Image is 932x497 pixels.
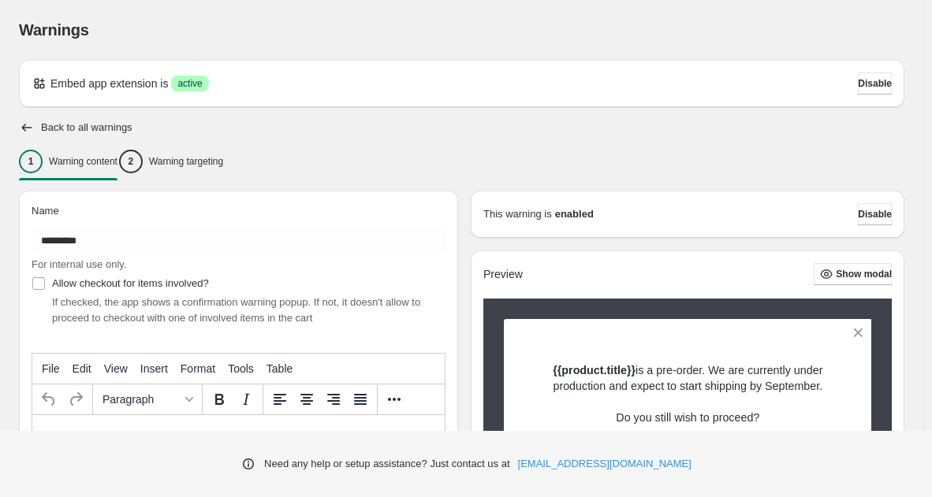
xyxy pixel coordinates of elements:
p: is a pre-order. We are currently under production and expect to start shipping by September. Do y... [531,362,844,425]
strong: {{product.title}} [553,364,636,376]
div: 2 [119,150,143,173]
span: Tools [228,362,254,375]
a: [EMAIL_ADDRESS][DOMAIN_NAME] [518,456,692,472]
button: Disable [858,72,892,95]
button: Justify [347,386,374,413]
span: For internal use only. [32,258,126,270]
span: Show modal [836,268,892,280]
div: 1 [19,150,43,173]
span: Name [32,205,59,217]
span: active [177,77,202,90]
span: File [42,362,60,375]
button: Align center [293,386,320,413]
span: Warnings [19,21,89,39]
span: View [104,362,128,375]
button: Show modal [814,263,892,285]
p: This warning is [483,206,552,222]
h2: Preview [483,268,523,281]
span: If checked, the app shows a confirmation warning popup. If not, it doesn't allow to proceed to ch... [52,296,420,324]
button: Italic [233,386,259,413]
button: Formats [96,386,199,413]
strong: enabled [555,206,594,222]
span: Edit [73,362,91,375]
button: Bold [206,386,233,413]
button: More... [381,386,408,413]
span: Paragraph [103,393,180,406]
button: 2Warning targeting [119,145,223,178]
p: Warning targeting [149,155,223,168]
p: Warning content [49,155,117,168]
button: Redo [62,386,89,413]
span: Disable [858,77,892,90]
span: Format [181,362,215,375]
span: Allow checkout for items involved? [52,277,209,289]
span: Table [267,362,293,375]
p: Embed app extension is [50,76,168,91]
button: Align left [267,386,293,413]
button: Undo [35,386,62,413]
button: Disable [858,203,892,225]
h2: Back to all warnings [41,121,132,134]
button: 1Warning content [19,145,117,178]
span: Disable [858,208,892,221]
button: Align right [320,386,347,413]
iframe: Rich Text Area [32,415,445,495]
span: Insert [140,362,168,375]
